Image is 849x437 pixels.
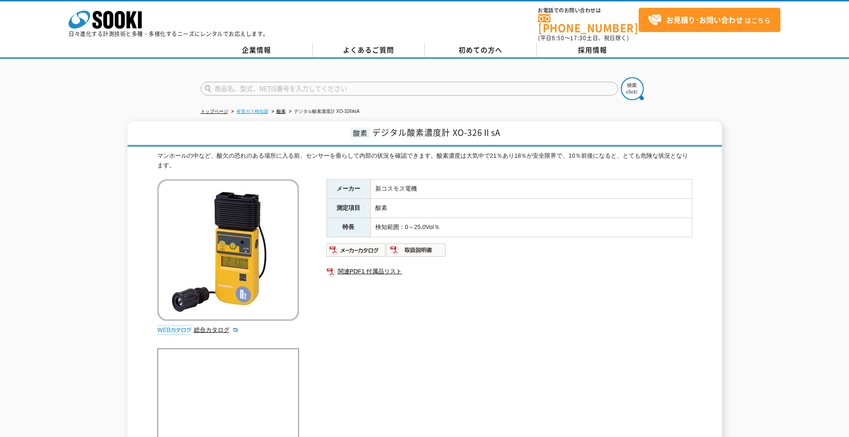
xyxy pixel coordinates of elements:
[552,34,565,42] span: 8:50
[326,243,386,257] img: メーカーカタログ
[326,266,692,277] a: 関連PDF1 付属品リスト
[326,199,370,218] th: 測定項目
[538,14,639,33] a: [PHONE_NUMBER]
[648,13,770,27] span: はこちら
[372,126,501,139] span: デジタル酸素濃度計 XO-326ⅡsA
[157,179,299,321] img: デジタル酸素濃度計 XO-326ⅡsA
[326,218,370,237] th: 特長
[201,43,313,57] a: 企業情報
[639,8,780,32] a: お見積り･お問い合わせはこちら
[537,43,649,57] a: 採用情報
[326,180,370,199] th: メーカー
[570,34,587,42] span: 17:30
[201,109,228,114] a: トップページ
[313,43,425,57] a: よくあるご質問
[370,180,692,199] td: 新コスモス電機
[157,151,692,171] div: マンホールの中など、酸欠の恐れのある場所に入る前、センサーを垂らして内部の状況を確認できます。酸素濃度は大気中で21％あり18％が安全限界で、10％前後になると、とても危険な状況となります。
[386,243,446,257] img: 取扱説明書
[370,199,692,218] td: 酸素
[201,82,618,96] input: 商品名、型式、NETIS番号を入力してください
[370,218,692,237] td: 検知範囲：0～25.0Vol％
[194,326,239,333] a: 総合カタログ
[386,249,446,256] a: 取扱説明書
[621,77,644,100] img: btn_search.png
[425,43,537,57] a: 初めての方へ
[326,249,386,256] a: メーカーカタログ
[538,34,629,42] span: (平日 ～ 土日、祝日除く)
[538,8,639,13] span: お電話でのお問い合わせは
[459,45,502,55] span: 初めての方へ
[666,14,743,25] strong: お見積り･お問い合わせ
[351,128,370,138] span: 酸素
[157,325,192,335] img: webカタログ
[287,107,360,117] li: デジタル酸素濃度計 XO-326ⅡsA
[69,31,269,37] p: 日々進化する計測技術と多種・多様化するニーズにレンタルでお応えします。
[236,109,268,114] a: 有害ガス検知器
[277,109,286,114] a: 酸素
